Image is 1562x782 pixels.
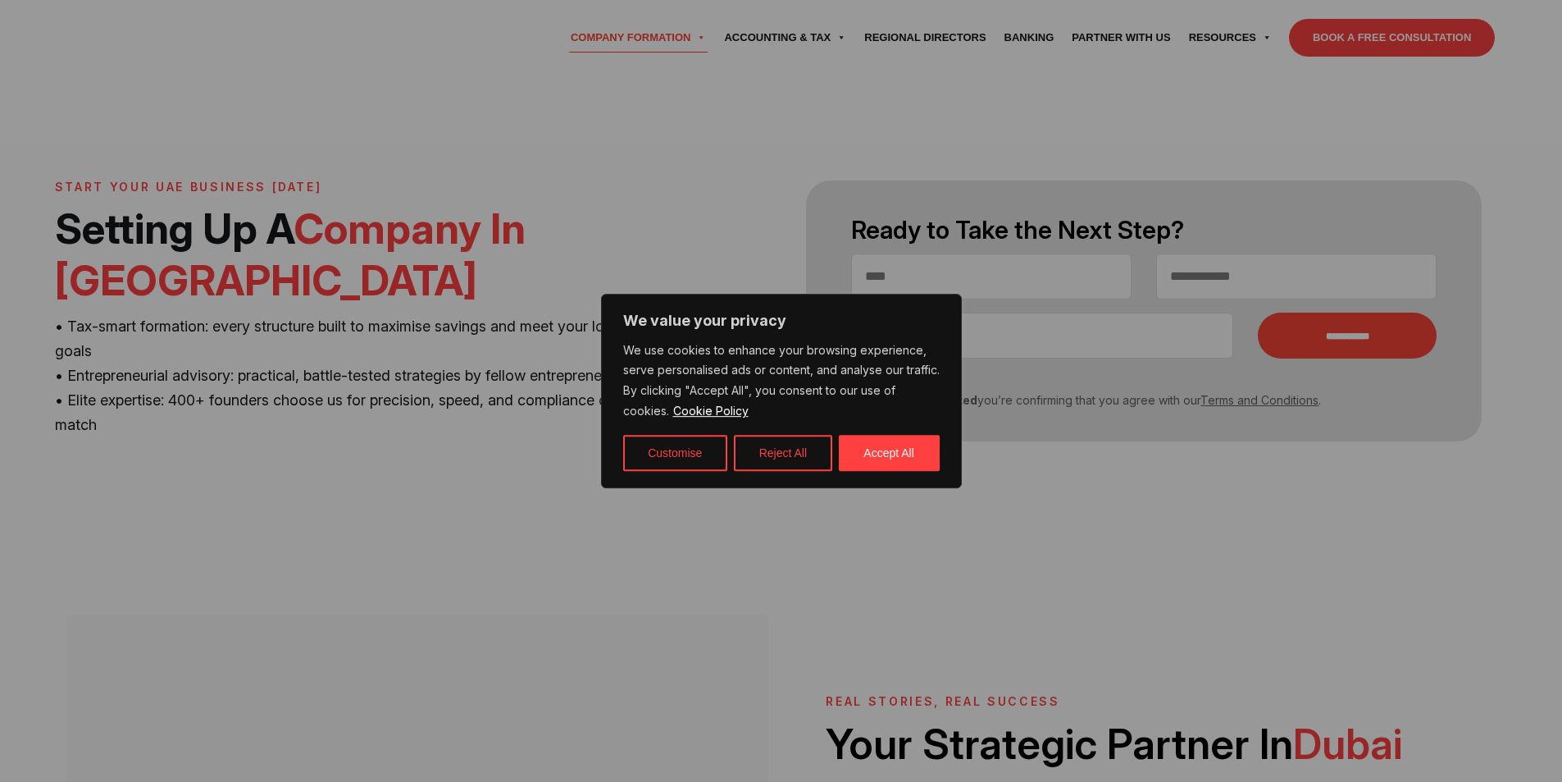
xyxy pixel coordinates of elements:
[839,435,940,471] button: Accept All
[623,341,940,423] p: We use cookies to enhance your browsing experience, serve personalised ads or content, and analys...
[623,435,727,471] button: Customise
[672,403,749,418] a: Cookie Policy
[734,435,832,471] button: Reject All
[623,311,940,331] p: We value your privacy
[601,294,962,489] div: We value your privacy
